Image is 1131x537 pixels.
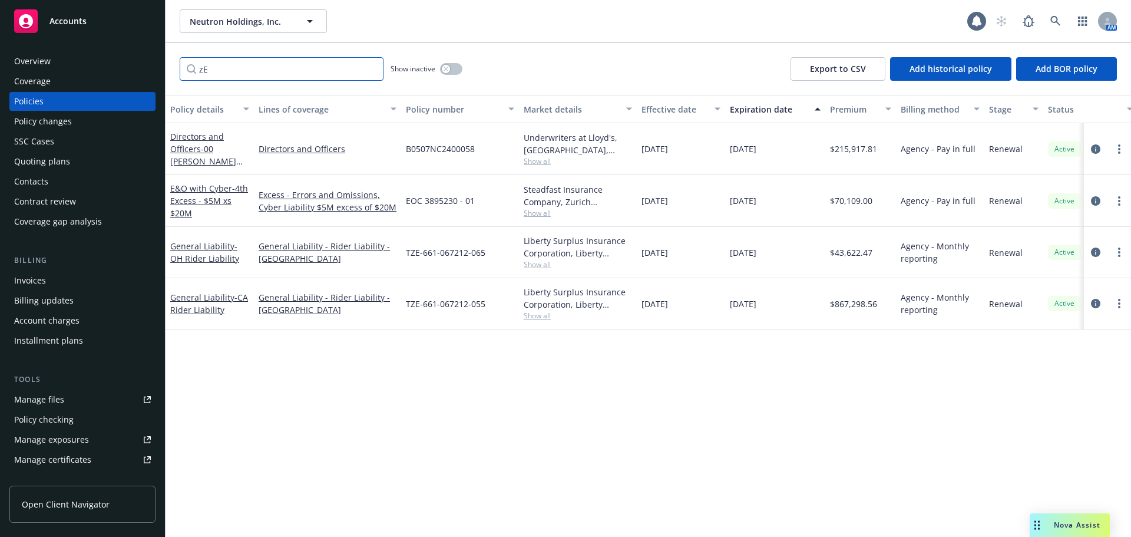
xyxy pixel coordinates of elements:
a: circleInformation [1089,245,1103,259]
div: Drag to move [1030,513,1044,537]
span: Show inactive [391,64,435,74]
a: Excess - Errors and Omissions, Cyber Liability $5M excess of $20M [259,189,396,213]
button: Export to CSV [791,57,885,81]
div: Contract review [14,192,76,211]
a: more [1112,245,1126,259]
div: Effective date [641,103,707,116]
a: Coverage gap analysis [9,212,156,231]
span: Nova Assist [1054,520,1100,530]
button: Policy details [166,95,254,123]
span: Neutron Holdings, Inc. [190,15,292,28]
span: Export to CSV [810,63,866,74]
span: Active [1053,144,1076,154]
div: Policy checking [14,410,74,429]
button: Add BOR policy [1016,57,1117,81]
span: TZE-661-067212-055 [406,298,485,310]
a: Switch app [1071,9,1094,33]
a: Start snowing [990,9,1013,33]
a: Billing updates [9,291,156,310]
button: Market details [519,95,637,123]
span: Show all [524,311,632,321]
span: Open Client Navigator [22,498,110,510]
span: Accounts [49,17,87,26]
a: General Liability - Rider Liability - [GEOGRAPHIC_DATA] [259,291,396,316]
a: Contacts [9,172,156,191]
span: Add historical policy [910,63,992,74]
input: Filter by keyword... [180,57,383,81]
a: E&O with Cyber [170,183,248,219]
a: circleInformation [1089,194,1103,208]
a: circleInformation [1089,142,1103,156]
a: Manage exposures [9,430,156,449]
div: Coverage gap analysis [14,212,102,231]
div: Billing updates [14,291,74,310]
div: Underwriters at Lloyd's, [GEOGRAPHIC_DATA], [PERSON_NAME] of [GEOGRAPHIC_DATA], Price Forbes & Pa... [524,131,632,156]
span: Agency - Monthly reporting [901,240,980,265]
div: Status [1048,103,1120,116]
span: - 4th Excess - $5M xs $20M [170,183,248,219]
a: Directors and Officers [259,143,396,155]
span: $43,622.47 [830,246,872,259]
a: Coverage [9,72,156,91]
span: [DATE] [730,195,756,207]
span: [DATE] [730,143,756,155]
span: Renewal [989,246,1023,259]
button: Expiration date [725,95,825,123]
button: Nova Assist [1030,513,1110,537]
span: Show all [524,259,632,269]
div: Manage exposures [14,430,89,449]
a: Overview [9,52,156,71]
button: Policy number [401,95,519,123]
span: [DATE] [641,143,668,155]
a: Contract review [9,192,156,211]
span: B0507NC2400058 [406,143,475,155]
span: Agency - Pay in full [901,143,975,155]
div: Steadfast Insurance Company, Zurich Insurance Group [524,183,632,208]
a: more [1112,296,1126,311]
div: Invoices [14,271,46,290]
a: more [1112,142,1126,156]
div: Policy details [170,103,236,116]
a: General Liability [170,292,248,315]
span: Renewal [989,143,1023,155]
span: $215,917.81 [830,143,877,155]
span: [DATE] [641,298,668,310]
div: Coverage [14,72,51,91]
div: Policy number [406,103,501,116]
div: Tools [9,374,156,386]
span: Agency - Monthly reporting [901,291,980,316]
div: Policy changes [14,112,72,131]
button: Premium [825,95,896,123]
a: General Liability [170,241,239,264]
div: Liberty Surplus Insurance Corporation, Liberty Mutual [524,235,632,259]
a: Account charges [9,311,156,330]
a: Manage certificates [9,450,156,469]
div: Premium [830,103,878,116]
span: Add BOR policy [1036,63,1097,74]
a: Policy changes [9,112,156,131]
a: Policy checking [9,410,156,429]
span: [DATE] [641,195,668,207]
div: Lines of coverage [259,103,383,116]
span: [DATE] [730,246,756,259]
button: Add historical policy [890,57,1011,81]
a: Policies [9,92,156,111]
div: Contacts [14,172,48,191]
div: Manage files [14,390,64,409]
a: Installment plans [9,331,156,350]
button: Billing method [896,95,984,123]
div: Account charges [14,311,80,330]
button: Neutron Holdings, Inc. [180,9,327,33]
span: [DATE] [730,298,756,310]
a: General Liability - Rider Liability - [GEOGRAPHIC_DATA] [259,240,396,265]
div: Installment plans [14,331,83,350]
a: Accounts [9,5,156,38]
a: Report a Bug [1017,9,1040,33]
a: Quoting plans [9,152,156,171]
div: Expiration date [730,103,808,116]
div: SSC Cases [14,132,54,151]
div: Policies [14,92,44,111]
div: Billing method [901,103,967,116]
div: Stage [989,103,1026,116]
